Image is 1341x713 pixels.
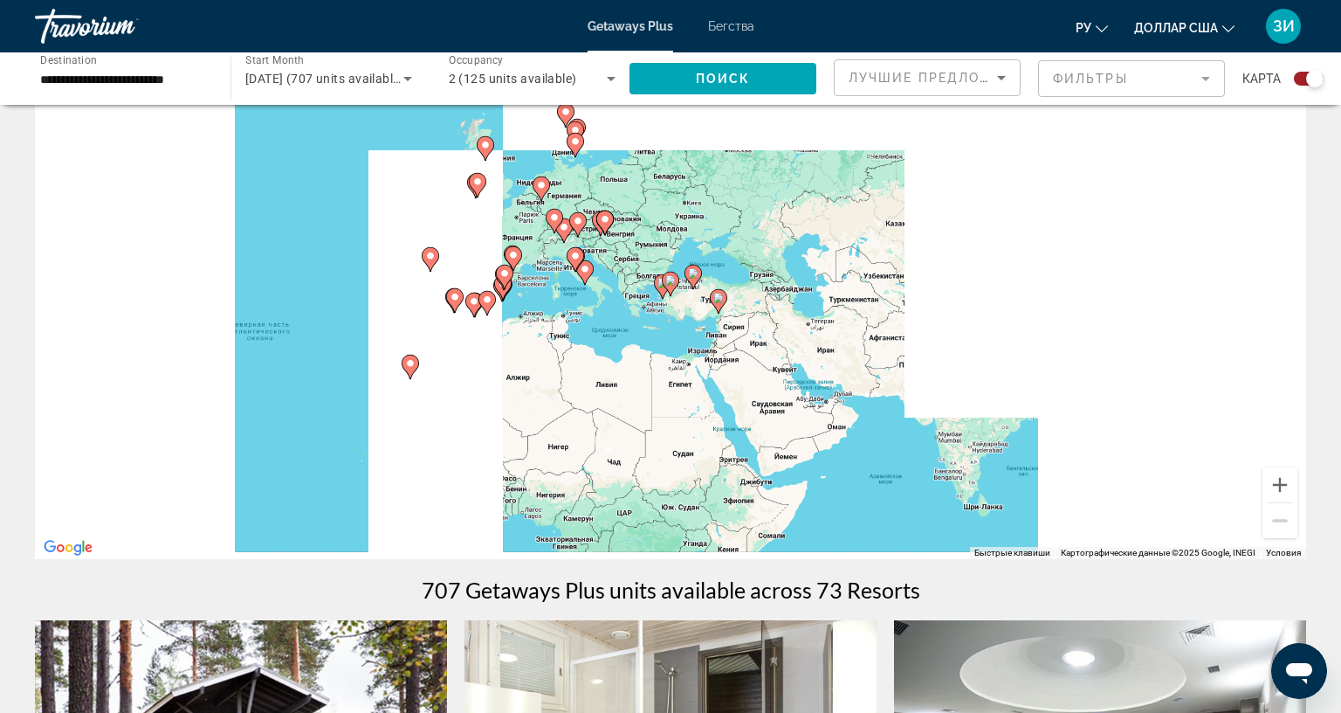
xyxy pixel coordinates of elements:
[245,54,304,66] span: Start Month
[1038,59,1225,98] button: Filter
[1273,17,1295,35] font: ЗИ
[449,54,504,66] span: Occupancy
[849,67,1006,88] mat-select: Sort by
[696,72,751,86] span: Поиск
[1271,643,1327,699] iframe: Кнопка запуска окна обмена сообщениями
[1134,21,1218,35] font: доллар США
[1076,15,1108,40] button: Изменить язык
[35,3,210,49] a: Травориум
[1262,503,1297,538] button: Уменьшить
[40,53,97,66] span: Destination
[708,19,754,33] a: Бегства
[245,72,404,86] span: [DATE] (707 units available)
[39,536,97,559] a: Открыть эту область в Google Картах (в новом окне)
[39,536,97,559] img: Google
[588,19,673,33] a: Getaways Plus
[1076,21,1091,35] font: ру
[974,547,1050,559] button: Быстрые клавиши
[1261,8,1306,45] button: Меню пользователя
[849,71,1035,85] span: Лучшие предложения
[1242,66,1281,91] span: карта
[422,577,920,603] h1: 707 Getaways Plus units available across 73 Resorts
[1061,548,1255,557] span: Картографические данные ©2025 Google, INEGI
[449,72,577,86] span: 2 (125 units available)
[629,63,816,94] button: Поиск
[1262,467,1297,502] button: Увеличить
[1266,548,1301,557] a: Условия (ссылка откроется в новой вкладке)
[1134,15,1234,40] button: Изменить валюту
